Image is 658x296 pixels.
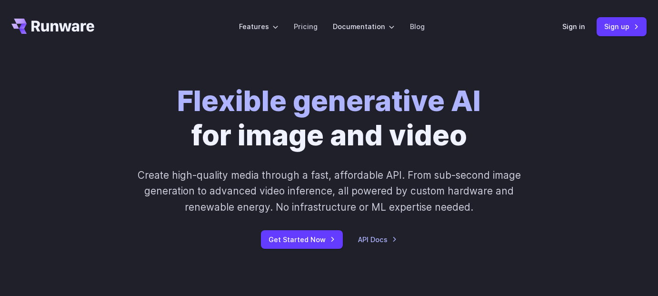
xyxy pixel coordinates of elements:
[562,21,585,32] a: Sign in
[358,234,397,245] a: API Docs
[177,84,481,152] h1: for image and video
[11,19,94,34] a: Go to /
[261,230,343,249] a: Get Started Now
[239,21,279,32] label: Features
[294,21,318,32] a: Pricing
[333,21,395,32] label: Documentation
[177,83,481,118] strong: Flexible generative AI
[126,167,532,215] p: Create high-quality media through a fast, affordable API. From sub-second image generation to adv...
[410,21,425,32] a: Blog
[597,17,647,36] a: Sign up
